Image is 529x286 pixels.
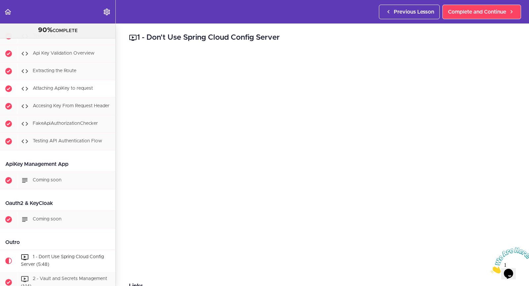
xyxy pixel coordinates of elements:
span: FakeApiAuthorizationChecker [33,121,98,126]
div: COMPLETE [8,26,107,35]
span: 90% [38,27,53,33]
span: Accesing Key From Request Header [33,104,109,108]
span: Extracting the Route [33,69,76,73]
span: Previous Lesson [394,8,434,16]
h2: 1 - Don't Use Spring Cloud Config Server [129,32,516,43]
span: 1 [3,3,5,8]
a: Complete and Continue [442,5,521,19]
img: Chat attention grabber [3,3,44,29]
span: Coming soon [33,217,61,221]
span: Testing API Authentication Flow [33,139,102,143]
span: Coming soon [33,178,61,182]
span: 1 - Don't Use Spring Cloud Config Server (5:48) [21,255,104,267]
span: Api Key Validation Overview [33,51,95,56]
span: Attaching ApiKey to request [33,86,93,91]
iframe: chat widget [488,245,529,276]
a: Previous Lesson [379,5,440,19]
span: Complete and Continue [448,8,506,16]
svg: Settings Menu [103,8,111,16]
iframe: Video Player [129,53,516,271]
svg: Back to course curriculum [4,8,12,16]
